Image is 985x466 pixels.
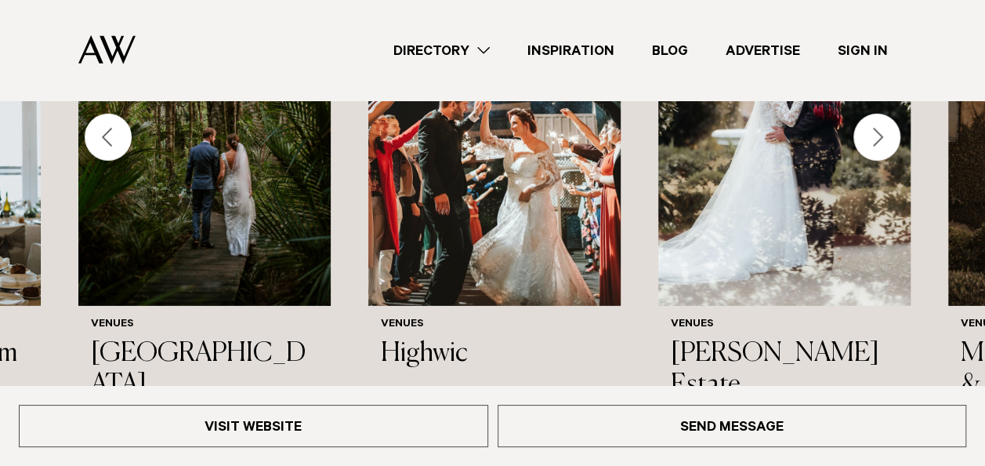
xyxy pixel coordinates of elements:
[375,40,509,61] a: Directory
[498,405,967,447] a: Send Message
[78,35,136,64] img: Auckland Weddings Logo
[707,40,819,61] a: Advertise
[381,319,608,332] h6: Venues
[381,338,608,370] h3: Highwic
[91,338,318,402] h3: [GEOGRAPHIC_DATA]
[19,405,488,447] a: Visit Website
[633,40,707,61] a: Blog
[509,40,633,61] a: Inspiration
[671,319,898,332] h6: Venues
[671,338,898,402] h3: [PERSON_NAME] Estate
[91,319,318,332] h6: Venues
[819,40,907,61] a: Sign In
